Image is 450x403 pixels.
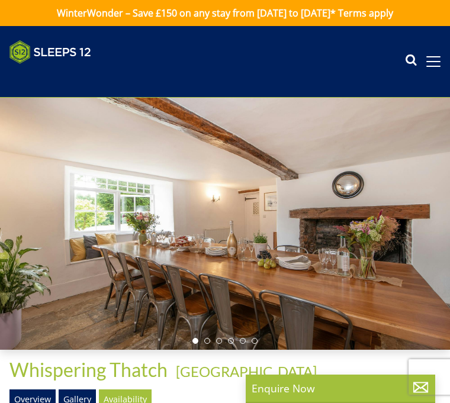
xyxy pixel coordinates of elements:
[252,381,429,396] p: Enquire Now
[4,71,128,81] iframe: Customer reviews powered by Trustpilot
[9,358,171,381] a: Whispering Thatch
[176,363,317,380] a: [GEOGRAPHIC_DATA]
[9,40,91,64] img: Sleeps 12
[9,358,168,381] span: Whispering Thatch
[171,363,317,380] span: -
